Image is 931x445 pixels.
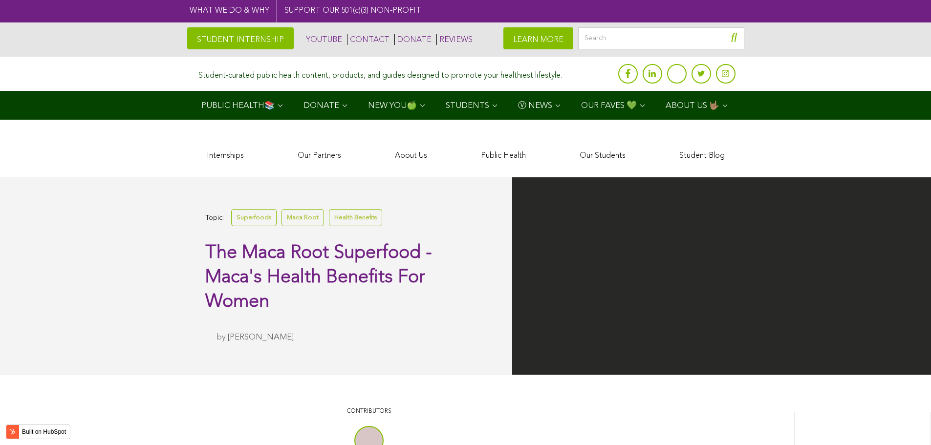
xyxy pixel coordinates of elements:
[503,27,573,49] a: LEARN MORE
[436,34,473,45] a: REVIEWS
[198,66,562,81] div: Student-curated public health content, products, and guides designed to promote your healthiest l...
[210,407,528,416] p: CONTRIBUTORS
[446,102,489,110] span: STUDENTS
[518,102,552,110] span: Ⓥ NEWS
[303,102,339,110] span: DONATE
[303,34,342,45] a: YOUTUBE
[205,212,224,225] span: Topic:
[6,426,18,438] img: HubSpot sprocket logo
[228,333,294,341] a: [PERSON_NAME]
[578,27,744,49] input: Search
[18,425,70,438] label: Built on HubSpot
[581,102,637,110] span: OUR FAVES 💚
[281,209,324,226] a: Maca Root
[347,34,390,45] a: CONTACT
[205,244,432,311] span: The Maca Root Superfood - Maca's Health Benefits For Women
[187,27,294,49] a: STUDENT INTERNSHIP
[187,91,744,120] div: Navigation Menu
[231,209,277,226] a: Superfoods
[666,102,719,110] span: ABOUT US 🤟🏽
[217,333,226,341] span: by
[6,424,70,439] button: Built on HubSpot
[201,102,275,110] span: PUBLIC HEALTH📚
[368,102,417,110] span: NEW YOU🍏
[394,34,432,45] a: DONATE
[329,209,382,226] a: Health Benefits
